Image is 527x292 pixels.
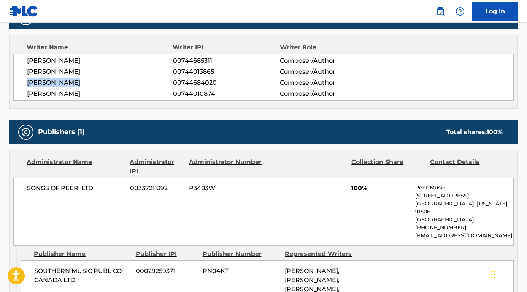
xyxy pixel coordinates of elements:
a: Public Search [433,4,448,19]
span: 00337211392 [130,184,184,193]
span: Composer/Author [280,89,377,98]
span: 100% [351,184,410,193]
div: Writer Name [27,43,173,52]
div: Administrator IPI [130,158,183,176]
div: Collection Share [351,158,424,176]
a: Log In [472,2,518,21]
p: Peer Music [415,184,513,192]
div: Publisher IPI [136,249,197,259]
img: help [456,7,465,16]
span: SOUTHERN MUSIC PUBL CO CANADA LTD [34,267,130,285]
div: Administrator Number [189,158,262,176]
div: Represented Writers [285,249,362,259]
span: Composer/Author [280,78,377,87]
div: Administrator Name [27,158,124,176]
span: [PERSON_NAME] [27,89,173,98]
iframe: Chat Widget [489,256,527,292]
p: [EMAIL_ADDRESS][DOMAIN_NAME] [415,232,513,240]
img: MLC Logo [9,6,38,17]
p: [GEOGRAPHIC_DATA], [US_STATE] 91506 [415,200,513,216]
span: P3483W [189,184,262,193]
p: [PHONE_NUMBER] [415,224,513,232]
div: Writer IPI [173,43,280,52]
span: 00744684020 [173,78,280,87]
span: 100 % [487,128,503,136]
img: search [436,7,445,16]
div: Contact Details [430,158,503,176]
span: 00744013865 [173,67,280,76]
div: Total shares: [446,128,503,137]
div: Help [452,4,468,19]
span: Composer/Author [280,67,377,76]
div: Publisher Name [34,249,130,259]
span: 00029259371 [136,267,197,276]
span: [PERSON_NAME] [27,67,173,76]
span: 00744010874 [173,89,280,98]
span: SONGS OF PEER, LTD. [27,184,124,193]
span: Composer/Author [280,56,377,65]
p: [STREET_ADDRESS], [415,192,513,200]
div: Widget de chat [489,256,527,292]
div: Publisher Number [203,249,279,259]
span: PN04KT [203,267,279,276]
span: 00744685311 [173,56,280,65]
span: [PERSON_NAME] [27,56,173,65]
div: Writer Role [280,43,377,52]
p: [GEOGRAPHIC_DATA] [415,216,513,224]
img: Publishers [21,128,30,137]
span: [PERSON_NAME] [27,78,173,87]
div: Glisser [491,263,496,286]
h5: Publishers (1) [38,128,84,136]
